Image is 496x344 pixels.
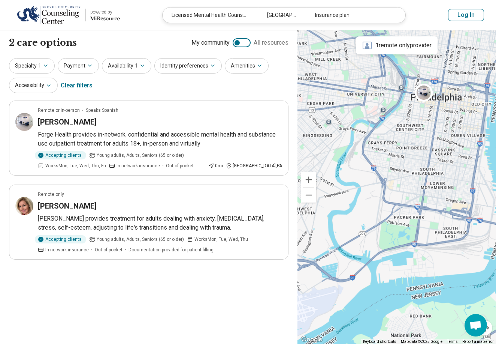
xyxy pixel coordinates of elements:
[35,151,86,159] div: Accepting clients
[38,117,97,127] h3: [PERSON_NAME]
[462,339,494,344] a: Report a map error
[38,214,282,232] p: [PERSON_NAME] provides treatment for adults dealing with anxiety, [MEDICAL_DATA], stress, self-es...
[45,246,89,253] span: In-network insurance
[97,152,184,159] span: Young adults, Adults, Seniors (65 or older)
[401,339,442,344] span: Map data ©2025 Google
[191,38,230,47] span: My community
[356,36,438,54] div: 1 remote only provider
[163,8,258,23] div: Licensed Mental Health Counselor (LMHC)
[9,36,77,49] h1: 2 care options
[58,58,99,74] button: Payment
[225,58,269,74] button: Amenities
[12,6,120,24] a: Drexel Universitypowered by
[38,107,80,114] p: Remote or In-person
[117,162,160,169] span: In-network insurance
[38,130,282,148] p: Forge Health provides in-network, confidential and accessible mental health and substance use out...
[38,201,97,211] h3: [PERSON_NAME]
[166,162,194,169] span: Out-of-pocket
[301,188,316,203] button: Zoom out
[102,58,151,74] button: Availability1
[38,62,41,70] span: 1
[97,236,184,243] span: Young adults, Adults, Seniors (65 or older)
[194,236,248,243] span: Works Mon, Tue, Wed, Thu
[306,8,401,23] div: Insurance plan
[86,107,118,114] span: Speaks Spanish
[45,162,106,169] span: Works Mon, Tue, Wed, Thu, Fri
[38,191,64,198] p: Remote only
[258,8,305,23] div: [GEOGRAPHIC_DATA], [GEOGRAPHIC_DATA]
[301,172,316,187] button: Zoom in
[61,77,93,95] div: Clear filters
[226,162,282,169] div: [GEOGRAPHIC_DATA] , PA
[465,314,487,336] a: Open chat
[90,9,120,15] div: powered by
[208,162,223,169] div: 0 mi
[448,9,484,21] button: Log In
[128,246,214,253] span: Documentation provided for patient filling
[135,62,138,70] span: 1
[9,58,55,74] button: Specialty1
[17,6,81,24] img: Drexel University
[254,38,288,47] span: All resources
[9,78,58,93] button: Accessibility
[35,235,86,243] div: Accepting clients
[95,246,123,253] span: Out-of-pocket
[447,339,458,344] a: Terms (opens in new tab)
[154,58,222,74] button: Identity preferences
